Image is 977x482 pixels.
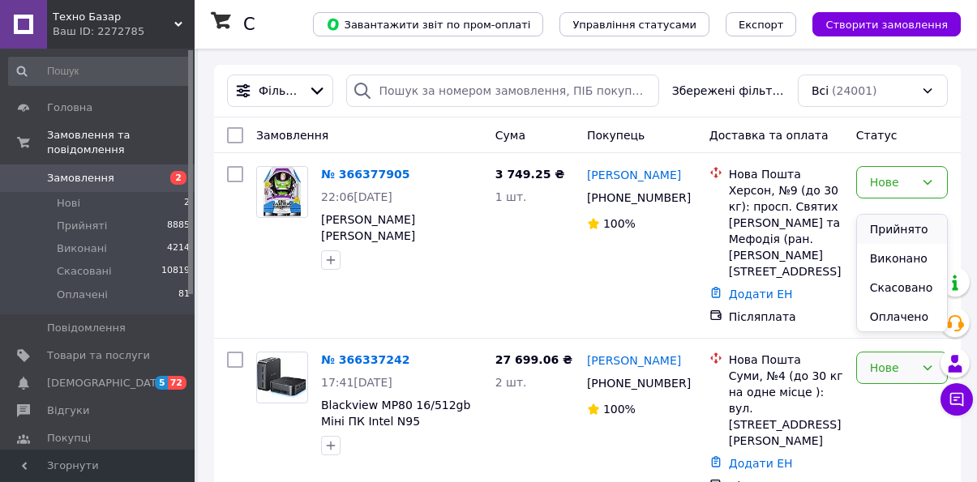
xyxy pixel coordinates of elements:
div: Нове [870,359,915,377]
span: Замовлення та повідомлення [47,128,195,157]
span: Оплачені [57,288,108,302]
span: Доставка та оплата [709,129,829,142]
span: 8885 [167,219,190,233]
span: Всі [812,83,829,99]
a: № 366337242 [321,353,409,366]
span: Фільтри [259,83,302,99]
div: Ваш ID: 2272785 [53,24,195,39]
span: Нові [57,196,80,211]
span: Головна [47,100,92,115]
span: Виконані [57,241,107,256]
a: [PERSON_NAME] [PERSON_NAME] Інтерактивна іграшка [321,213,452,258]
button: Чат з покупцем [941,383,973,416]
div: Післяплата [729,309,843,325]
button: Створити замовлення [812,12,961,36]
span: Техно Базар [53,10,174,24]
span: Товари та послуги [47,348,150,363]
div: Суми, №4 (до 30 кг на одне місце ): вул. [STREET_ADDRESS][PERSON_NAME] [729,368,843,449]
button: Експорт [726,12,797,36]
span: Повідомлення [47,321,126,335]
a: № 366377905 [321,168,409,181]
span: Статус [856,129,898,142]
div: Нове [870,173,915,191]
span: Замовлення [47,171,114,186]
img: Фото товару [264,167,302,217]
span: [DEMOGRAPHIC_DATA] [47,376,167,390]
span: (24001) [832,84,876,97]
span: 5 [155,376,168,390]
div: Херсон, №9 (до 30 кг): просп. Святих [PERSON_NAME] та Мефодія (ран. [PERSON_NAME][STREET_ADDRESS] [729,182,843,279]
span: 72 [168,376,186,390]
span: Покупець [587,129,645,142]
button: Завантажити звіт по пром-оплаті [313,12,543,36]
span: Покупці [47,431,91,446]
button: Управління статусами [559,12,709,36]
a: [PERSON_NAME] [587,352,681,369]
span: 100% [603,403,636,416]
span: Відгуки [47,403,89,418]
span: Експорт [739,19,784,31]
a: Фото товару [256,166,308,218]
li: Прийнято [857,215,947,244]
h1: Список замовлень [243,15,408,34]
span: Прийняті [57,219,107,233]
span: 3 749.25 ₴ [495,168,565,181]
li: Оплачено [857,302,947,331]
a: Створити замовлення [796,17,961,30]
a: Фото товару [256,352,308,403]
li: Скасовано [857,273,947,302]
span: 2 [184,196,190,211]
span: Управління статусами [572,19,696,31]
a: [PERSON_NAME] [587,167,681,183]
span: 22:06[DATE] [321,190,392,203]
input: Пошук [8,57,191,86]
span: Створити замовлення [825,19,948,31]
a: Додати ЕН [729,288,793,301]
span: Замовлення [256,129,328,142]
div: Нова Пошта [729,352,843,368]
span: [PHONE_NUMBER] [587,191,691,204]
div: Нова Пошта [729,166,843,182]
span: 100% [603,217,636,230]
span: 1 шт. [495,190,527,203]
img: Фото товару [257,357,307,399]
span: 2 шт. [495,376,527,389]
span: 10819 [161,264,190,279]
span: [PHONE_NUMBER] [587,377,691,390]
a: Додати ЕН [729,457,793,470]
input: Пошук за номером замовлення, ПІБ покупця, номером телефону, Email, номером накладної [346,75,659,107]
li: Виконано [857,244,947,273]
span: 2 [170,171,186,185]
span: 17:41[DATE] [321,376,392,389]
span: Збережені фільтри: [672,83,785,99]
span: Cума [495,129,525,142]
span: Завантажити звіт по пром-оплаті [326,17,530,32]
span: 27 699.06 ₴ [495,353,572,366]
span: Скасовані [57,264,112,279]
a: Blackview MP80 16/512gb Міні ПК Intel N95 [321,399,470,428]
span: 81 [178,288,190,302]
span: 4214 [167,241,190,256]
